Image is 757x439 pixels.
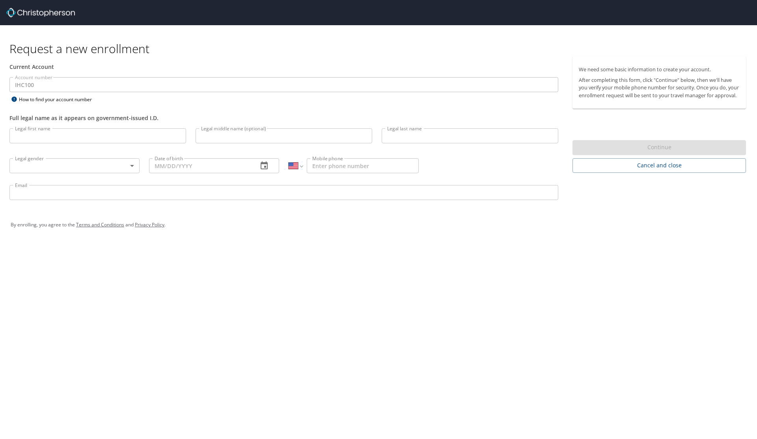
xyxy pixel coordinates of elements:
div: How to find your account number [9,94,108,104]
h1: Request a new enrollment [9,41,752,56]
img: cbt logo [6,8,75,17]
p: After completing this form, click "Continue" below, then we'll have you verify your mobile phone ... [579,76,740,99]
div: Full legal name as it appears on government-issued I.D. [9,114,558,122]
button: Cancel and close [572,158,746,173]
a: Privacy Policy [135,221,164,228]
div: ​ [9,158,140,173]
div: Current Account [9,63,558,71]
input: MM/DD/YYYY [149,158,252,173]
a: Terms and Conditions [76,221,124,228]
p: We need some basic information to create your account. [579,66,740,73]
span: Cancel and close [579,161,740,170]
input: Enter phone number [307,158,419,173]
div: By enrolling, you agree to the and . [11,215,746,235]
